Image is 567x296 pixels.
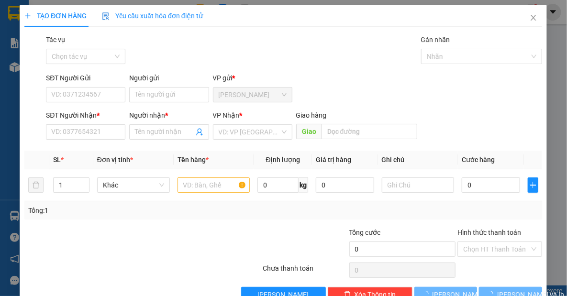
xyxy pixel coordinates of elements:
span: Khác [103,178,164,192]
span: SL [54,156,61,164]
span: TẠO ĐƠN HÀNG [24,12,87,20]
span: Tên hàng [178,156,209,164]
input: 0 [316,177,374,193]
span: kg [299,177,309,193]
img: icon [102,12,110,20]
span: Cước hàng [462,156,495,164]
span: close [530,14,538,22]
div: Người nhận [130,110,209,121]
span: Giao [296,124,322,139]
div: SĐT Người Gửi [46,73,126,83]
span: VP Nhận [213,111,240,119]
input: VD: Bàn, Ghế [178,177,250,193]
span: plus [528,181,538,189]
label: Tác vụ [46,36,66,44]
button: Close [521,5,547,32]
button: plus [528,177,538,193]
div: Tổng: 1 [28,205,220,216]
div: Người gửi [130,73,209,83]
span: Giá trị hàng [316,156,352,164]
label: Gán nhãn [421,36,450,44]
span: plus [24,12,31,19]
label: Hình thức thanh toán [457,229,521,236]
div: VP gửi [213,73,292,83]
div: SĐT Người Nhận [46,110,126,121]
button: delete [28,177,44,193]
div: Chưa thanh toán [262,263,348,280]
span: Tổng cước [349,229,381,236]
th: Ghi chú [378,151,458,169]
span: Định lượng [266,156,300,164]
span: Yêu cầu xuất hóa đơn điện tử [102,12,203,20]
input: Dọc đường [322,124,417,139]
span: Giao hàng [296,111,327,119]
span: Đơn vị tính [97,156,133,164]
input: Ghi Chú [382,177,455,193]
span: Mỹ Hương [219,88,287,102]
span: user-add [196,128,203,136]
